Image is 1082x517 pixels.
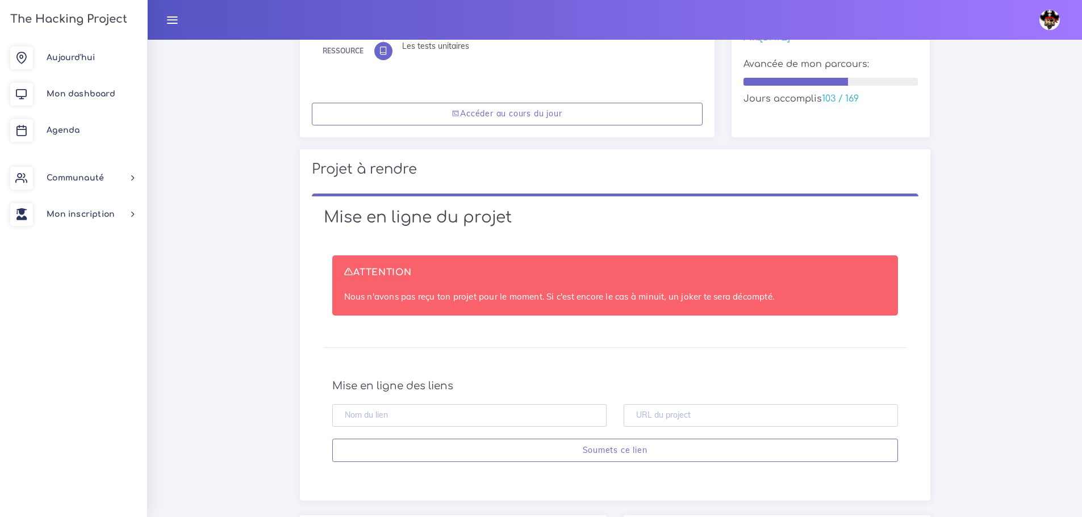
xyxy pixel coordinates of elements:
[402,42,694,50] div: Les tests unitaires
[312,103,703,126] a: Accéder au cours du jour
[47,126,80,134] span: Agenda
[743,94,918,104] h5: Jours accomplis
[624,404,898,427] input: URL du project
[47,174,104,182] span: Communauté
[47,90,115,98] span: Mon dashboard
[332,404,607,427] input: Nom du lien
[47,210,115,218] span: Mon inscription
[344,290,886,304] p: Nous n'avons pas reçu ton projet pour le moment. Si c'est encore le cas à minuit, un joker te ser...
[1039,10,1060,30] img: avatar
[324,208,906,228] h1: Mise en ligne du projet
[344,267,886,278] h4: ATTENTION
[743,59,918,70] h5: Avancée de mon parcours:
[47,53,95,62] span: Aujourd'hui
[323,45,364,57] div: Ressource
[332,380,898,392] h4: Mise en ligne des liens
[332,439,898,462] input: Soumets ce lien
[312,161,918,178] h2: Projet à rendre
[822,94,859,104] span: 103 / 169
[7,13,127,26] h3: The Hacking Project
